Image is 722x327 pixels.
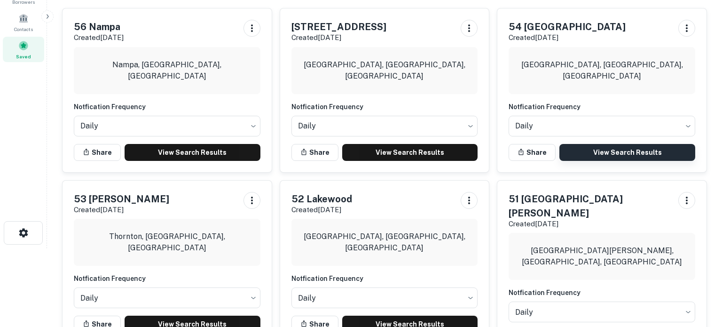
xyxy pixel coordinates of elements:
[291,192,352,206] h5: 52 Lakewood
[74,113,260,139] div: Without label
[291,32,386,43] p: Created [DATE]
[16,53,31,60] span: Saved
[509,144,556,161] button: Share
[291,113,478,139] div: Without label
[559,144,695,161] a: View Search Results
[74,192,169,206] h5: 53 [PERSON_NAME]
[81,59,253,82] p: Nampa, [GEOGRAPHIC_DATA], [GEOGRAPHIC_DATA]
[291,20,386,34] h5: [STREET_ADDRESS]
[509,287,695,298] h6: Notfication Frequency
[299,231,471,254] p: [GEOGRAPHIC_DATA], [GEOGRAPHIC_DATA], [GEOGRAPHIC_DATA]
[74,285,260,311] div: Without label
[509,32,626,43] p: Created [DATE]
[74,20,124,34] h5: 56 Nampa
[291,273,478,284] h6: Notfication Frequency
[3,9,44,35] a: Contacts
[125,144,260,161] a: View Search Results
[509,299,695,325] div: Without label
[14,25,33,33] span: Contacts
[509,113,695,139] div: Without label
[291,204,352,215] p: Created [DATE]
[291,285,478,311] div: Without label
[74,273,260,284] h6: Notfication Frequency
[74,102,260,112] h6: Notfication Frequency
[675,252,722,297] iframe: Chat Widget
[509,20,626,34] h5: 54 [GEOGRAPHIC_DATA]
[342,144,478,161] a: View Search Results
[509,218,671,230] p: Created [DATE]
[74,204,169,215] p: Created [DATE]
[3,37,44,62] a: Saved
[74,144,121,161] button: Share
[509,192,671,220] h5: 51 [GEOGRAPHIC_DATA][PERSON_NAME]
[74,32,124,43] p: Created [DATE]
[81,231,253,254] p: Thornton, [GEOGRAPHIC_DATA], [GEOGRAPHIC_DATA]
[291,144,338,161] button: Share
[509,102,695,112] h6: Notfication Frequency
[299,59,471,82] p: [GEOGRAPHIC_DATA], [GEOGRAPHIC_DATA], [GEOGRAPHIC_DATA]
[291,102,478,112] h6: Notfication Frequency
[516,245,688,268] p: [GEOGRAPHIC_DATA][PERSON_NAME], [GEOGRAPHIC_DATA], [GEOGRAPHIC_DATA]
[516,59,688,82] p: [GEOGRAPHIC_DATA], [GEOGRAPHIC_DATA], [GEOGRAPHIC_DATA]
